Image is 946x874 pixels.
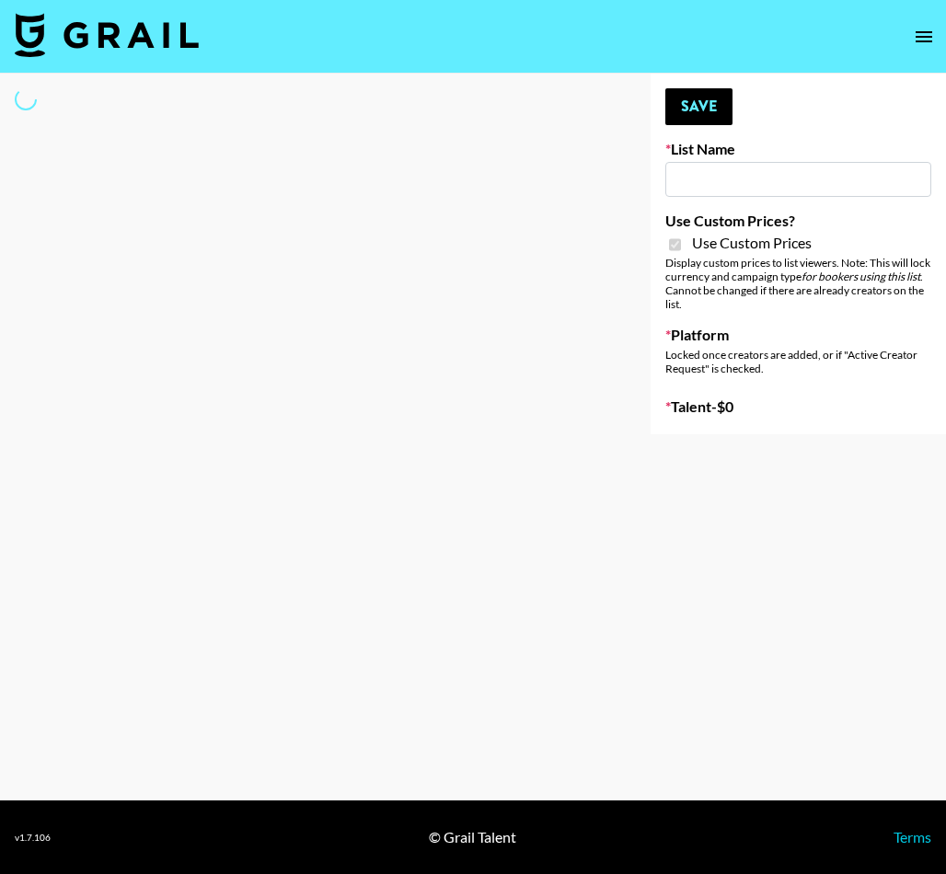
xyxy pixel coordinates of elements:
[665,326,931,344] label: Platform
[665,256,931,311] div: Display custom prices to list viewers. Note: This will lock currency and campaign type . Cannot b...
[665,140,931,158] label: List Name
[802,270,920,283] em: for bookers using this list
[665,348,931,375] div: Locked once creators are added, or if "Active Creator Request" is checked.
[906,18,942,55] button: open drawer
[665,88,733,125] button: Save
[665,397,931,416] label: Talent - $ 0
[15,13,199,57] img: Grail Talent
[15,832,51,844] div: v 1.7.106
[894,828,931,845] a: Terms
[692,234,812,252] span: Use Custom Prices
[665,212,931,230] label: Use Custom Prices?
[429,828,516,846] div: © Grail Talent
